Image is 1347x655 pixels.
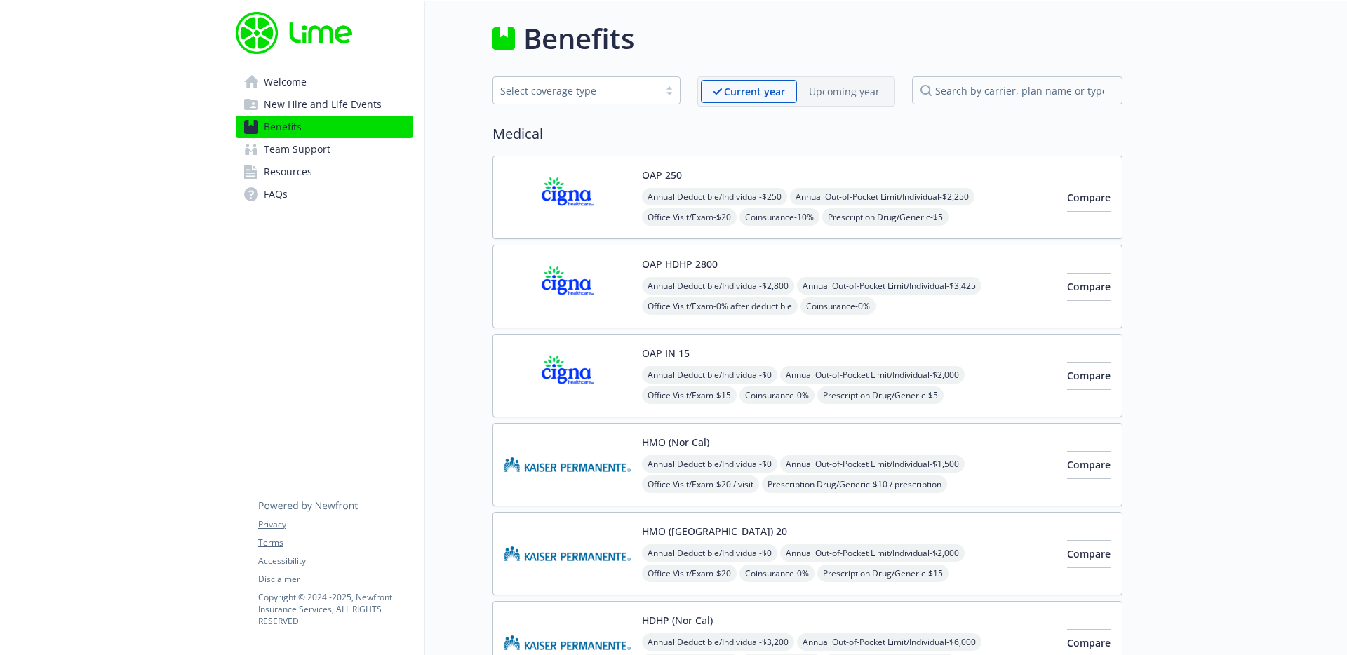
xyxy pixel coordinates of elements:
[500,83,652,98] div: Select coverage type
[264,138,330,161] span: Team Support
[236,161,413,183] a: Resources
[739,386,815,404] span: Coinsurance - 0%
[1067,451,1111,479] button: Compare
[642,613,713,628] button: HDHP (Nor Cal)
[1067,362,1111,390] button: Compare
[642,455,777,473] span: Annual Deductible/Individual - $0
[780,544,965,562] span: Annual Out-of-Pocket Limit/Individual - $2,000
[790,188,974,205] span: Annual Out-of-Pocket Limit/Individual - $2,250
[264,71,307,93] span: Welcome
[642,524,787,539] button: HMO ([GEOGRAPHIC_DATA]) 20
[1067,458,1111,471] span: Compare
[504,346,631,405] img: CIGNA carrier logo
[258,573,413,586] a: Disclaimer
[642,257,718,271] button: OAP HDHP 2800
[264,183,288,205] span: FAQs
[236,138,413,161] a: Team Support
[236,116,413,138] a: Benefits
[724,84,785,99] p: Current year
[258,555,413,567] a: Accessibility
[642,366,777,384] span: Annual Deductible/Individual - $0
[739,208,819,226] span: Coinsurance - 10%
[1067,636,1111,649] span: Compare
[642,297,798,315] span: Office Visit/Exam - 0% after deductible
[1067,280,1111,293] span: Compare
[1067,273,1111,301] button: Compare
[822,208,949,226] span: Prescription Drug/Generic - $5
[642,346,690,360] button: OAP IN 15
[912,76,1122,104] input: search by carrier, plan name or type
[642,435,709,450] button: HMO (Nor Cal)
[642,565,737,582] span: Office Visit/Exam - $20
[1067,369,1111,382] span: Compare
[762,475,947,493] span: Prescription Drug/Generic - $10 / prescription
[642,168,682,182] button: OAP 250
[504,257,631,316] img: CIGNA carrier logo
[264,93,382,116] span: New Hire and Life Events
[642,633,794,651] span: Annual Deductible/Individual - $3,200
[492,123,1122,144] h2: Medical
[523,18,634,60] h1: Benefits
[642,188,787,205] span: Annual Deductible/Individual - $250
[642,208,737,226] span: Office Visit/Exam - $20
[642,277,794,295] span: Annual Deductible/Individual - $2,800
[504,435,631,494] img: Kaiser Permanente Insurance Company carrier logo
[797,277,981,295] span: Annual Out-of-Pocket Limit/Individual - $3,425
[797,633,981,651] span: Annual Out-of-Pocket Limit/Individual - $6,000
[504,524,631,583] img: Kaiser Permanente Insurance Company carrier logo
[780,455,965,473] span: Annual Out-of-Pocket Limit/Individual - $1,500
[739,565,815,582] span: Coinsurance - 0%
[264,116,302,138] span: Benefits
[264,161,312,183] span: Resources
[800,297,876,315] span: Coinsurance - 0%
[1067,540,1111,568] button: Compare
[817,386,944,404] span: Prescription Drug/Generic - $5
[236,93,413,116] a: New Hire and Life Events
[504,168,631,227] img: CIGNA carrier logo
[258,536,413,549] a: Terms
[1067,191,1111,204] span: Compare
[780,366,965,384] span: Annual Out-of-Pocket Limit/Individual - $2,000
[817,565,949,582] span: Prescription Drug/Generic - $15
[236,71,413,93] a: Welcome
[642,544,777,562] span: Annual Deductible/Individual - $0
[1067,547,1111,560] span: Compare
[258,591,413,627] p: Copyright © 2024 - 2025 , Newfront Insurance Services, ALL RIGHTS RESERVED
[236,183,413,205] a: FAQs
[642,386,737,404] span: Office Visit/Exam - $15
[1067,184,1111,212] button: Compare
[642,475,759,493] span: Office Visit/Exam - $20 / visit
[809,84,880,99] p: Upcoming year
[258,518,413,531] a: Privacy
